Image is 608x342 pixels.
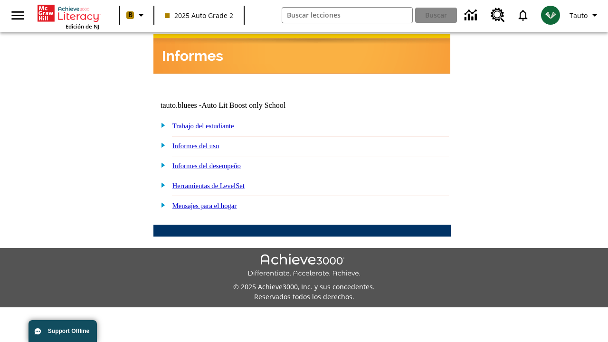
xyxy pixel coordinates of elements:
img: avatar image [541,6,560,25]
span: Support Offline [48,328,89,334]
a: Notificaciones [511,3,535,28]
img: plus.gif [156,200,166,209]
a: Centro de recursos, Se abrirá en una pestaña nueva. [485,2,511,28]
img: plus.gif [156,161,166,169]
span: Edición de NJ [66,23,99,30]
button: Boost El color de la clase es anaranjado claro. Cambiar el color de la clase. [123,7,151,24]
img: plus.gif [156,180,166,189]
input: Buscar campo [282,8,413,23]
a: Informes del desempeño [172,162,241,170]
img: header [153,34,450,74]
span: Tauto [570,10,588,20]
a: Mensajes para el hogar [172,202,237,209]
button: Perfil/Configuración [566,7,604,24]
a: Trabajo del estudiante [172,122,234,130]
a: Informes del uso [172,142,219,150]
a: Herramientas de LevelSet [172,182,245,190]
td: tauto.bluees - [161,101,335,110]
img: Achieve3000 Differentiate Accelerate Achieve [247,254,361,278]
div: Portada [38,3,99,30]
button: Abrir el menú lateral [4,1,32,29]
img: plus.gif [156,121,166,129]
span: 2025 Auto Grade 2 [165,10,233,20]
button: Support Offline [28,320,97,342]
img: plus.gif [156,141,166,149]
a: Centro de información [459,2,485,28]
nobr: Auto Lit Boost only School [201,101,285,109]
span: B [128,9,133,21]
button: Escoja un nuevo avatar [535,3,566,28]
